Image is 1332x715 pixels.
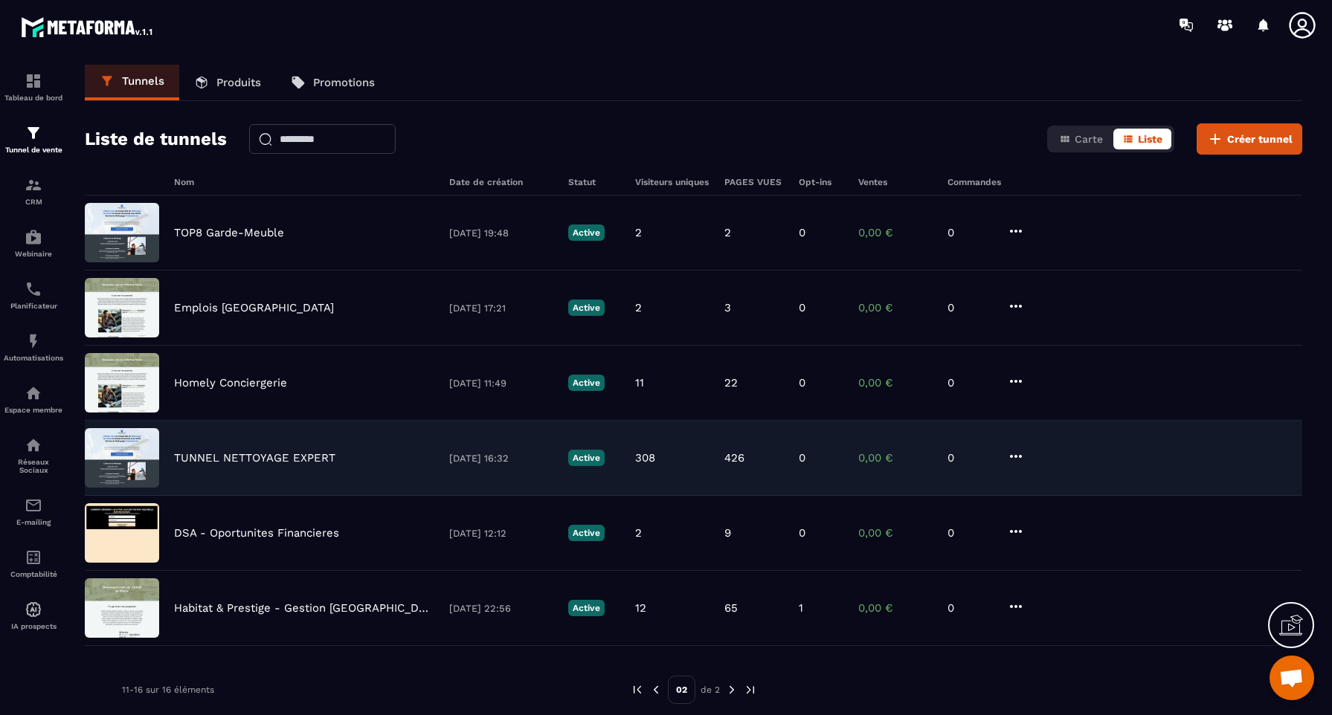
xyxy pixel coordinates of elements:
[25,280,42,298] img: scheduler
[649,683,663,696] img: prev
[25,124,42,142] img: formation
[25,384,42,402] img: automations
[724,526,731,540] p: 9
[725,683,739,696] img: next
[25,496,42,514] img: email
[858,376,933,389] p: 0,00 €
[631,683,644,696] img: prev
[4,61,63,113] a: formationformationTableau de bord
[568,600,605,616] p: Active
[701,684,720,696] p: de 2
[947,526,992,540] p: 0
[174,526,339,540] p: DSA - Oportunites Financieres
[85,124,227,154] h2: Liste de tunnels
[724,177,784,187] h6: PAGES VUES
[25,176,42,194] img: formation
[4,198,63,206] p: CRM
[799,177,843,187] h6: Opt-ins
[25,332,42,350] img: automations
[724,451,744,465] p: 426
[635,451,655,465] p: 308
[1197,123,1302,155] button: Créer tunnel
[858,177,933,187] h6: Ventes
[4,269,63,321] a: schedulerschedulerPlanificateur
[858,301,933,314] p: 0,00 €
[858,601,933,615] p: 0,00 €
[449,528,553,539] p: [DATE] 12:12
[635,226,642,239] p: 2
[4,458,63,474] p: Réseaux Sociaux
[858,451,933,465] p: 0,00 €
[25,228,42,246] img: automations
[4,485,63,537] a: emailemailE-mailing
[25,549,42,566] img: accountant
[635,301,642,314] p: 2
[744,683,757,696] img: next
[568,224,605,241] p: Active
[947,301,992,314] p: 0
[4,373,63,425] a: automationsautomationsEspace membre
[21,13,155,40] img: logo
[635,177,710,187] h6: Visiteurs uniques
[799,301,805,314] p: 0
[216,76,261,89] p: Produits
[449,302,553,314] p: [DATE] 17:21
[4,165,63,217] a: formationformationCRM
[1075,133,1103,145] span: Carte
[174,177,434,187] h6: Nom
[4,146,63,154] p: Tunnel de vente
[4,518,63,526] p: E-mailing
[4,406,63,414] p: Espace membre
[799,226,805,239] p: 0
[276,65,390,100] a: Promotions
[85,578,159,638] img: image
[4,425,63,485] a: social-networksocial-networkRéseaux Sociaux
[4,250,63,258] p: Webinaire
[568,177,620,187] h6: Statut
[85,65,179,100] a: Tunnels
[635,526,642,540] p: 2
[1227,132,1293,146] span: Créer tunnel
[799,526,805,540] p: 0
[122,74,164,88] p: Tunnels
[4,94,63,102] p: Tableau de bord
[85,353,159,412] img: image
[174,226,284,239] p: TOP8 Garde-Meuble
[313,76,375,89] p: Promotions
[1138,133,1162,145] span: Liste
[4,354,63,362] p: Automatisations
[179,65,276,100] a: Produits
[799,376,805,389] p: 0
[635,601,646,615] p: 12
[449,453,553,464] p: [DATE] 16:32
[449,603,553,614] p: [DATE] 22:56
[174,376,287,389] p: Homely Conciergerie
[724,376,738,389] p: 22
[947,376,992,389] p: 0
[4,321,63,373] a: automationsautomationsAutomatisations
[4,537,63,589] a: accountantaccountantComptabilité
[724,601,738,615] p: 65
[174,451,335,465] p: TUNNEL NETTOYAGE EXPERT
[4,302,63,310] p: Planificateur
[1113,129,1171,149] button: Liste
[174,601,434,615] p: Habitat & Prestige - Gestion [GEOGRAPHIC_DATA]
[85,203,159,262] img: image
[947,601,992,615] p: 0
[4,622,63,630] p: IA prospects
[799,601,803,615] p: 1
[568,450,605,466] p: Active
[568,375,605,391] p: Active
[1270,656,1314,700] a: Ouvrir le chat
[947,226,992,239] p: 0
[174,301,334,314] p: Emplois [GEOGRAPHIC_DATA]
[947,451,992,465] p: 0
[724,226,731,239] p: 2
[799,451,805,465] p: 0
[85,278,159,337] img: image
[4,113,63,165] a: formationformationTunnel de vente
[449,378,553,389] p: [DATE] 11:49
[568,525,605,541] p: Active
[122,685,214,695] p: 11-16 sur 16 éléments
[668,676,695,704] p: 02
